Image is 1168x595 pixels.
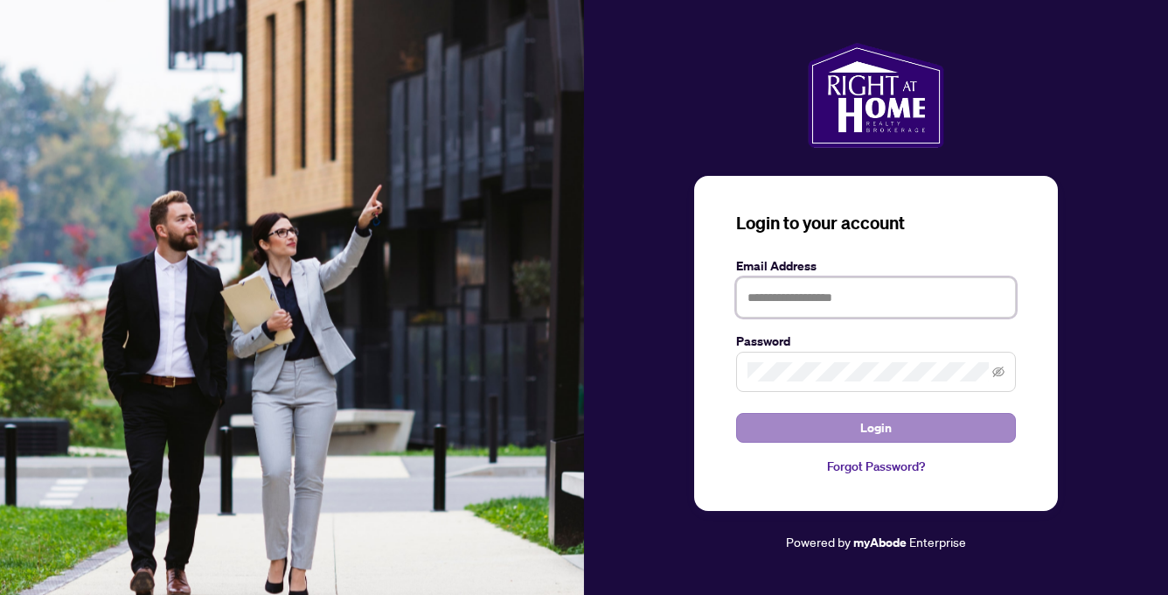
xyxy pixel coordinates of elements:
a: Forgot Password? [736,457,1016,476]
span: Enterprise [909,534,966,549]
h3: Login to your account [736,211,1016,235]
button: Login [736,413,1016,443]
span: Login [860,414,892,442]
label: Password [736,332,1016,351]
span: eye-invisible [992,366,1005,378]
a: myAbode [853,533,907,552]
span: Powered by [786,534,851,549]
img: ma-logo [808,43,943,148]
label: Email Address [736,256,1016,276]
